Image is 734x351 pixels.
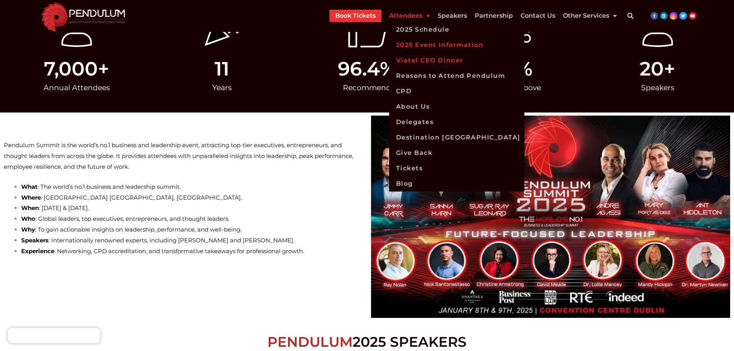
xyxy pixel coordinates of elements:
span: : The world’s no.1 business and leadership summit. [21,183,181,190]
span: 96.4 [338,59,380,79]
a: 2025 Event Information [389,37,524,53]
a: Partnership [475,10,513,22]
span: % [380,59,436,79]
a: About Us [389,99,524,114]
a: Viatel CEO Dinner [389,53,524,68]
a: Speakers [438,10,467,22]
span: : Global leaders, top executives, entrepreneurs, and thought leaders. [21,215,229,222]
span: : [DATE] & [DATE]. [21,204,89,212]
img: Pendulum Summit 2025 Speaker Lineup [371,116,731,318]
span: 11 [215,59,229,79]
a: Contact Us [521,10,555,22]
span: + [664,59,726,79]
span: 20 [640,59,664,79]
a: Tickets [389,161,524,176]
a: Book Tickets [335,10,376,22]
span: % [516,59,581,79]
span: : Internationally renowned experts, including [PERSON_NAME] and [PERSON_NAME]. [21,237,294,244]
span: : Networking, CPD accreditation, and transformative takeaways for professional growth. [21,247,304,255]
div: Years [153,79,291,97]
a: CPD [389,84,524,99]
div: Search [623,8,638,24]
a: Attendees [389,10,430,22]
div: Annual Attendees [8,79,145,97]
a: Blog [389,176,524,191]
a: Reasons to Attend Pendulum [389,68,524,84]
ul: Attendees [389,22,524,191]
span: 7,000 [44,59,98,79]
strong: Speakers [21,237,49,244]
h2: 2025 Speakers [151,333,583,351]
a: Other Services [563,10,617,22]
span: Pendulum Summit is the world’s no.1 business and leadership event, attracting top-tier executives... [4,141,353,170]
a: Destination [GEOGRAPHIC_DATA] [389,130,524,145]
span: : To gain actionable insights on leadership, performance, and well-being. [21,226,242,233]
div: Speakers [589,79,726,97]
a: Delegates [389,114,524,130]
nav: Menu [329,10,617,22]
a: Give Back [389,145,524,161]
strong: Who [21,215,35,222]
span: Pendulum [267,333,353,350]
iframe: Brevo live chat [8,328,100,343]
a: 2025 Schedule [389,22,524,37]
strong: Where [21,194,41,201]
strong: Why [21,226,35,233]
span: + [98,59,146,79]
div: Recommend [298,79,436,97]
span: : [GEOGRAPHIC_DATA] [GEOGRAPHIC_DATA], [GEOGRAPHIC_DATA]. [21,194,242,201]
strong: Experience [21,247,54,255]
strong: What [21,183,38,190]
strong: When [21,204,39,212]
